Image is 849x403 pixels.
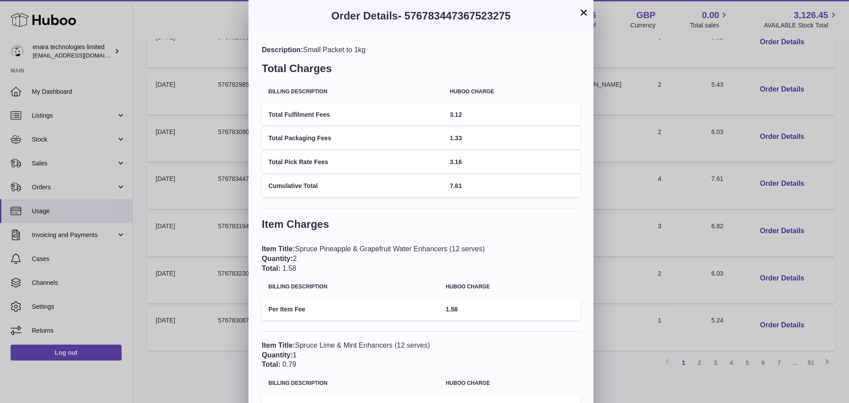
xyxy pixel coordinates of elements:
span: - 576783447367523275 [398,10,511,22]
td: Total Fulfilment Fees [262,104,443,126]
h3: Total Charges [262,61,580,80]
span: Quantity: [262,255,293,262]
span: Item Title: [262,342,295,349]
th: Huboo charge [439,374,580,393]
span: 1.33 [450,134,462,142]
div: Small Packet to 1kg [262,45,580,55]
span: 7.61 [450,182,462,189]
span: 3.12 [450,111,462,118]
th: Huboo charge [439,277,580,296]
td: Cumulative Total [262,175,443,197]
td: Total Pick Rate Fees [262,151,443,173]
td: Total Packaging Fees [262,127,443,149]
th: Billing Description [262,374,439,393]
span: 1.58 [446,306,458,313]
span: Total: [262,361,280,368]
span: 1.58 [283,265,296,272]
div: Spruce Lime & Mint Enhancers (12 serves) 1 [262,341,580,369]
span: Quantity: [262,351,293,359]
th: Billing Description [262,82,443,101]
span: 0.79 [283,361,296,368]
h3: Item Charges [262,217,580,236]
button: × [578,7,589,18]
span: Total: [262,265,280,272]
span: 3.16 [450,158,462,165]
div: Spruce Pineapple & Grapefruit Water Enhancers (12 serves) 2 [262,244,580,273]
th: Billing Description [262,277,439,296]
th: Huboo charge [443,82,580,101]
h3: Order Details [262,9,580,23]
span: Description: [262,46,303,54]
td: Per Item Fee [262,299,439,320]
span: Item Title: [262,245,295,253]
